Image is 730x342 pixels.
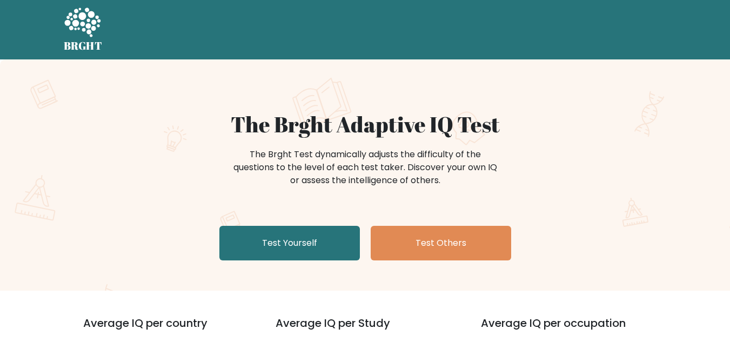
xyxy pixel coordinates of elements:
[102,111,629,137] h1: The Brght Adaptive IQ Test
[371,226,511,260] a: Test Others
[64,4,103,55] a: BRGHT
[64,39,103,52] h5: BRGHT
[219,226,360,260] a: Test Yourself
[230,148,500,187] div: The Brght Test dynamically adjusts the difficulty of the questions to the level of each test take...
